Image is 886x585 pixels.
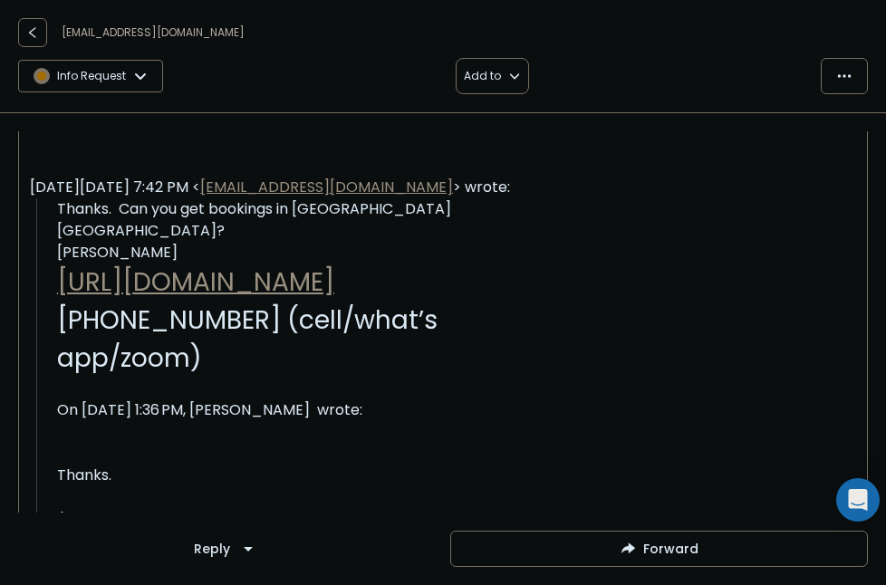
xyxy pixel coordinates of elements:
[57,302,444,376] span: [PHONE_NUMBER] (cell/what’s app/zoom)
[57,242,559,378] div: [PERSON_NAME]
[57,69,126,83] p: Info Request
[57,399,559,443] blockquote: On [DATE] 1:36 PM, [PERSON_NAME] wrote:
[450,531,868,567] button: Forward
[18,531,436,567] button: Reply
[200,177,453,197] a: [EMAIL_ADDRESS][DOMAIN_NAME]
[18,58,163,94] button: Info Request
[30,177,559,198] div: [DATE][DATE] 7:42 PM < > wrote:
[836,478,880,522] div: Open Intercom Messenger
[194,540,230,558] div: Reply
[464,69,501,83] p: Add to
[57,264,334,300] a: [URL][DOMAIN_NAME]
[57,465,559,530] div: Thanks. I'm available at the following times:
